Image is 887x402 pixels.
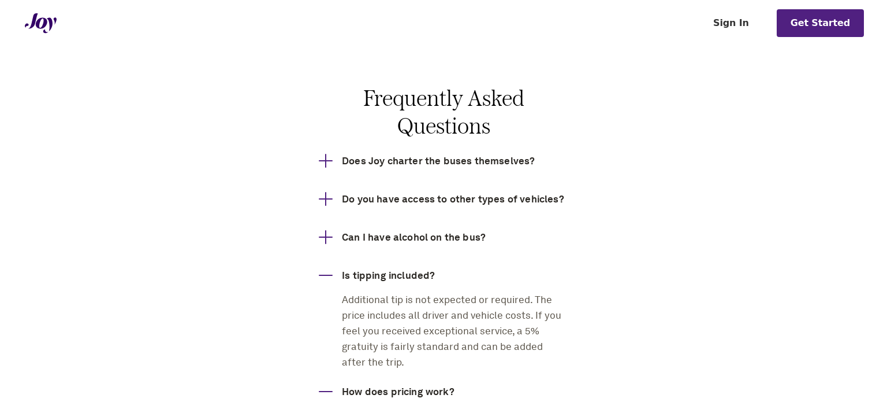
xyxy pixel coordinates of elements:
button: Does Joy charter the buses themselves? [342,153,568,178]
button: Is tipping included? [342,268,568,292]
a: Sign In [699,9,763,37]
h3: Does Joy charter the buses themselves? [342,153,535,168]
button: Do you have access to other types of vehicles? [342,191,568,216]
div: Is tipping included? [342,292,568,370]
button: Can I have alcohol on the bus? [342,230,568,254]
a: Get Started [777,9,864,37]
p: Additional tip is not expected or required. The price includes all driver and vehicle costs. If y... [342,292,568,370]
h3: Can I have alcohol on the bus? [342,230,486,245]
h3: Is tipping included? [342,268,435,283]
h3: Do you have access to other types of vehicles? [342,191,564,206]
h3: How does pricing work? [342,384,454,399]
h2: Frequently Asked Questions [319,84,568,139]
